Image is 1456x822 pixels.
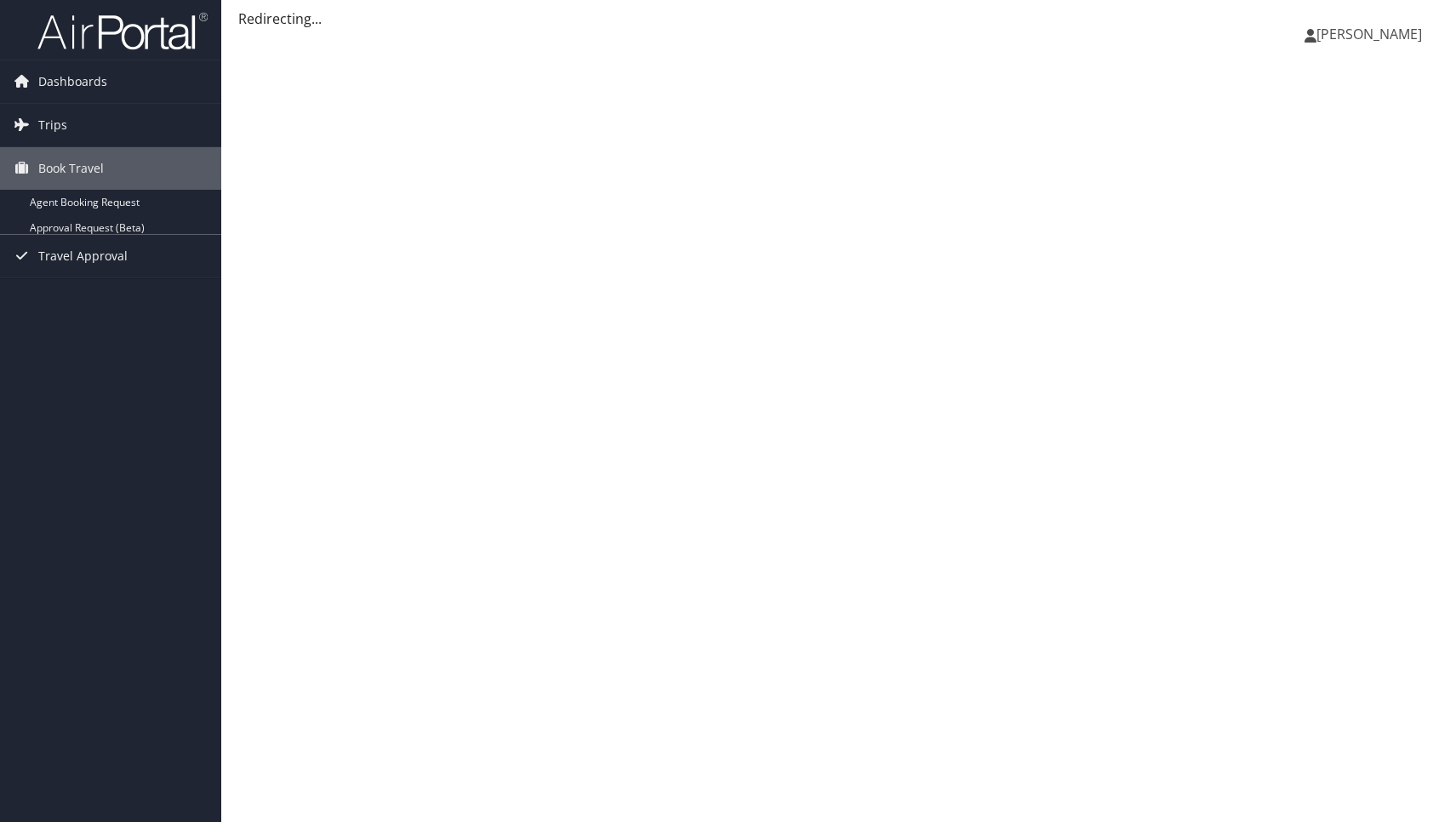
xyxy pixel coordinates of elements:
[1316,25,1422,43] span: [PERSON_NAME]
[1305,9,1439,60] a: [PERSON_NAME]
[38,104,67,146] span: Trips
[37,11,208,51] img: airportal-logo.png
[38,60,107,103] span: Dashboards
[238,9,1439,29] div: Redirecting...
[38,147,104,190] span: Book Travel
[38,235,128,277] span: Travel Approval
